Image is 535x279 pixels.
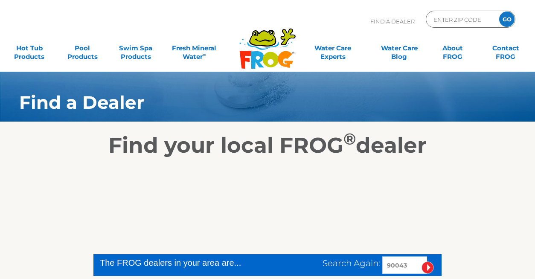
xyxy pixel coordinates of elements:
a: AboutFROG [432,40,473,57]
input: GO [499,12,515,27]
a: ContactFROG [485,40,526,57]
div: The FROG dealers in your area are... [100,256,271,269]
a: Water CareExperts [299,40,367,57]
sup: ® [343,129,356,148]
a: Swim SpaProducts [115,40,157,57]
img: Frog Products Logo [235,17,300,69]
h2: Find your local FROG dealer [6,133,529,158]
input: Submit [422,262,434,274]
a: Fresh MineralWater∞ [169,40,220,57]
sup: ∞ [203,52,206,58]
a: PoolProducts [62,40,103,57]
a: Hot TubProducts [9,40,50,57]
h1: Find a Dealer [19,92,477,113]
span: Search Again: [323,258,380,268]
p: Find A Dealer [370,11,415,32]
a: Water CareBlog [378,40,420,57]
